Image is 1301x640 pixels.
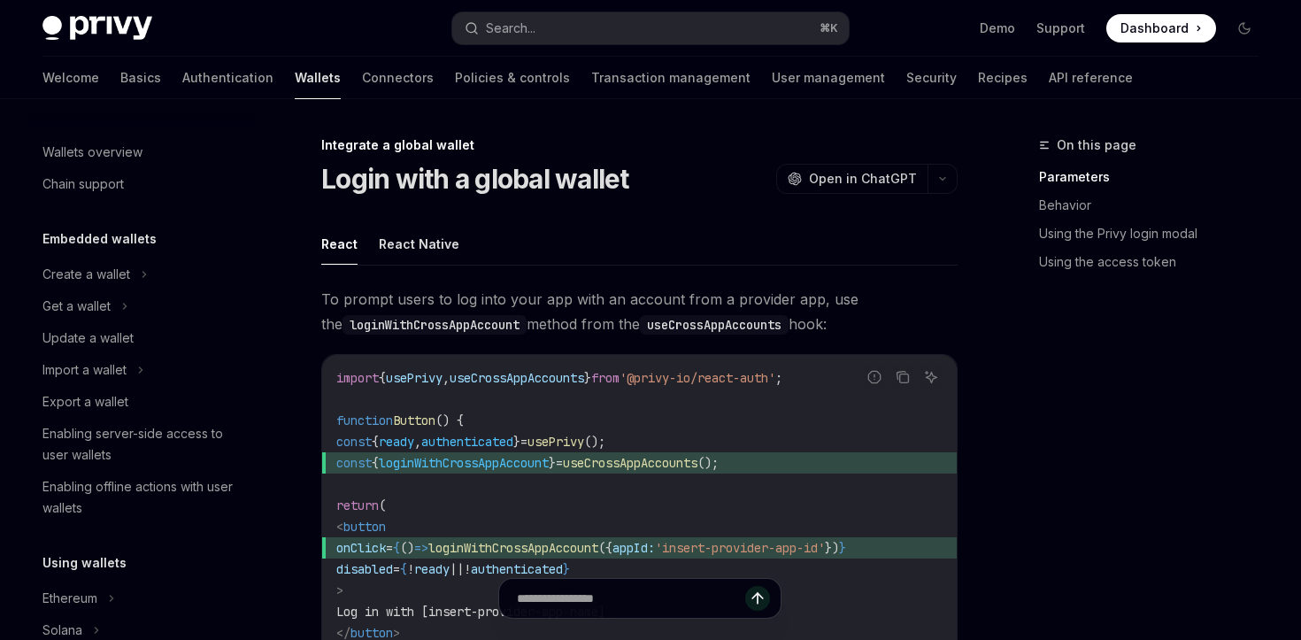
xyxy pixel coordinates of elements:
span: loginWithCrossAppAccount [379,455,549,471]
a: Dashboard [1106,14,1216,42]
span: ready [379,434,414,450]
div: Export a wallet [42,391,128,413]
a: Enabling server-side access to user wallets [28,418,255,471]
span: { [372,434,379,450]
span: On this page [1057,135,1136,156]
h5: Embedded wallets [42,228,157,250]
span: = [520,434,527,450]
div: Search... [486,18,535,39]
a: Chain support [28,168,255,200]
a: Enabling offline actions with user wallets [28,471,255,524]
span: , [443,370,450,386]
span: Dashboard [1120,19,1189,37]
span: ({ [598,540,612,556]
span: '@privy-io/react-auth' [620,370,775,386]
a: Wallets overview [28,136,255,168]
span: } [563,561,570,577]
button: Toggle dark mode [1230,14,1259,42]
span: } [584,370,591,386]
span: () [400,540,414,556]
button: React [321,223,358,265]
span: (); [584,434,605,450]
span: (); [697,455,719,471]
a: Behavior [1039,191,1273,220]
a: Welcome [42,57,99,99]
code: loginWithCrossAppAccount [343,315,527,335]
div: Integrate a global wallet [321,136,958,154]
a: Using the Privy login modal [1039,220,1273,248]
span: onClick [336,540,386,556]
a: User management [772,57,885,99]
div: Enabling offline actions with user wallets [42,476,244,519]
span: ! [407,561,414,577]
span: To prompt users to log into your app with an account from a provider app, use the method from the... [321,287,958,336]
a: Parameters [1039,163,1273,191]
div: Get a wallet [42,296,111,317]
span: }) [825,540,839,556]
span: const [336,455,372,471]
span: || [450,561,464,577]
h5: Using wallets [42,552,127,574]
button: Send message [745,586,770,611]
div: Update a wallet [42,328,134,349]
span: = [386,540,393,556]
span: authenticated [421,434,513,450]
span: { [372,455,379,471]
span: ; [775,370,782,386]
div: Create a wallet [42,264,130,285]
a: Transaction management [591,57,751,99]
span: < [336,519,343,535]
span: { [400,561,407,577]
code: useCrossAppAccounts [640,315,789,335]
button: Ask AI [920,366,943,389]
span: from [591,370,620,386]
a: Policies & controls [455,57,570,99]
a: Update a wallet [28,322,255,354]
span: { [379,370,386,386]
a: Security [906,57,957,99]
div: Enabling server-side access to user wallets [42,423,244,466]
button: Open in ChatGPT [776,164,928,194]
span: useCrossAppAccounts [450,370,584,386]
a: Connectors [362,57,434,99]
span: ( [379,497,386,513]
span: = [393,561,400,577]
a: API reference [1049,57,1133,99]
span: Button [393,413,435,428]
span: } [549,455,556,471]
span: 'insert-provider-app-id' [655,540,825,556]
span: authenticated [471,561,563,577]
a: Export a wallet [28,386,255,418]
div: Wallets overview [42,142,142,163]
div: Import a wallet [42,359,127,381]
span: => [414,540,428,556]
button: React Native [379,223,459,265]
span: , [414,434,421,450]
span: disabled [336,561,393,577]
span: ready [414,561,450,577]
span: { [393,540,400,556]
h1: Login with a global wallet [321,163,629,195]
span: const [336,434,372,450]
span: appId: [612,540,655,556]
span: ⌘ K [820,21,838,35]
span: loginWithCrossAppAccount [428,540,598,556]
a: Basics [120,57,161,99]
a: Wallets [295,57,341,99]
a: Recipes [978,57,1028,99]
button: Copy the contents from the code block [891,366,914,389]
span: ! [464,561,471,577]
a: Support [1036,19,1085,37]
span: Open in ChatGPT [809,170,917,188]
a: Demo [980,19,1015,37]
span: function [336,413,393,428]
div: Ethereum [42,588,97,609]
span: = [556,455,563,471]
span: usePrivy [527,434,584,450]
img: dark logo [42,16,152,41]
button: Search...⌘K [452,12,848,44]
span: import [336,370,379,386]
span: } [513,434,520,450]
button: Report incorrect code [863,366,886,389]
span: } [839,540,846,556]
